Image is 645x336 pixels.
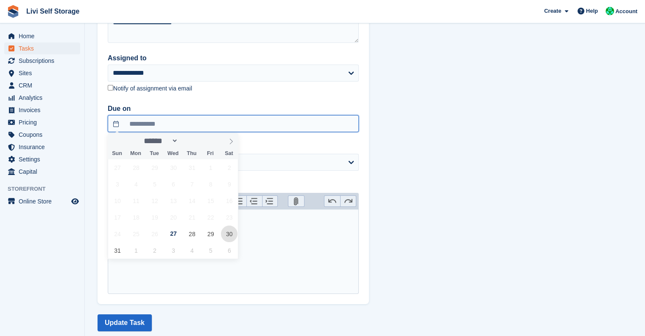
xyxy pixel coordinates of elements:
a: menu [4,116,80,128]
span: CRM [19,79,70,91]
span: August 2, 2025 [221,159,237,176]
span: Fri [201,151,220,156]
span: September 5, 2025 [202,242,219,259]
span: August 23, 2025 [221,209,237,226]
a: menu [4,55,80,67]
button: Increase Level [262,196,278,207]
span: August 8, 2025 [202,176,219,192]
span: Mon [126,151,145,156]
span: August 13, 2025 [165,192,181,209]
a: menu [4,30,80,42]
span: August 6, 2025 [165,176,181,192]
span: Sun [108,151,126,156]
a: Preview store [70,196,80,206]
span: August 31, 2025 [109,242,126,259]
span: Help [586,7,598,15]
span: August 25, 2025 [128,226,144,242]
span: Subscriptions [19,55,70,67]
span: Capital [19,166,70,178]
span: August 14, 2025 [184,192,200,209]
span: August 20, 2025 [165,209,181,226]
button: Undo [324,196,340,207]
a: menu [4,141,80,153]
span: July 28, 2025 [128,159,144,176]
span: August 12, 2025 [146,192,163,209]
span: August 5, 2025 [146,176,163,192]
span: August 27, 2025 [165,226,181,242]
a: menu [4,92,80,104]
button: Attach Files [288,196,304,207]
a: menu [4,67,80,79]
span: August 22, 2025 [202,209,219,226]
button: Decrease Level [246,196,262,207]
span: Settings [19,153,70,165]
span: August 11, 2025 [128,192,144,209]
span: Sites [19,67,70,79]
img: Joe Robertson [606,7,614,15]
span: July 31, 2025 [184,159,200,176]
span: Storefront [8,185,84,193]
span: September 4, 2025 [184,242,200,259]
span: August 30, 2025 [221,226,237,242]
span: Thu [182,151,201,156]
span: August 3, 2025 [109,176,126,192]
a: menu [4,42,80,54]
button: Numbers [231,196,246,207]
span: August 17, 2025 [109,209,126,226]
a: menu [4,195,80,207]
img: stora-icon-8386f47178a22dfd0bd8f6a31ec36ba5ce8667c1dd55bd0f319d3a0aa187defe.svg [7,5,20,18]
span: August 4, 2025 [128,176,144,192]
span: August 9, 2025 [221,176,237,192]
span: August 26, 2025 [146,226,163,242]
a: menu [4,104,80,116]
span: Home [19,30,70,42]
span: Wed [164,151,182,156]
button: Update Task [98,314,152,331]
span: Coupons [19,129,70,141]
span: August 18, 2025 [128,209,144,226]
span: September 3, 2025 [165,242,181,259]
span: September 1, 2025 [128,242,144,259]
input: Year [178,136,205,145]
span: August 15, 2025 [202,192,219,209]
label: Assigned to [108,53,359,63]
span: Account [615,7,637,16]
span: Create [544,7,561,15]
span: August 21, 2025 [184,209,200,226]
input: Notify of assignment via email [108,85,113,90]
span: July 29, 2025 [146,159,163,176]
span: August 24, 2025 [109,226,126,242]
span: September 6, 2025 [221,242,237,259]
span: Sat [220,151,238,156]
span: August 10, 2025 [109,192,126,209]
label: Due on [108,104,359,114]
span: August 16, 2025 [221,192,237,209]
span: Tasks [19,42,70,54]
a: menu [4,166,80,178]
span: August 29, 2025 [202,226,219,242]
span: August 28, 2025 [184,226,200,242]
a: menu [4,79,80,91]
span: Analytics [19,92,70,104]
span: Insurance [19,141,70,153]
span: August 19, 2025 [146,209,163,226]
span: August 7, 2025 [184,176,200,192]
a: menu [4,129,80,141]
label: Notify of assignment via email [108,85,192,93]
span: July 30, 2025 [165,159,181,176]
span: Online Store [19,195,70,207]
span: August 1, 2025 [202,159,219,176]
select: Month [141,136,179,145]
span: July 27, 2025 [109,159,126,176]
span: September 2, 2025 [146,242,163,259]
a: Livi Self Storage [23,4,83,18]
span: Tue [145,151,164,156]
span: Pricing [19,116,70,128]
button: Redo [340,196,356,207]
span: Invoices [19,104,70,116]
a: menu [4,153,80,165]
